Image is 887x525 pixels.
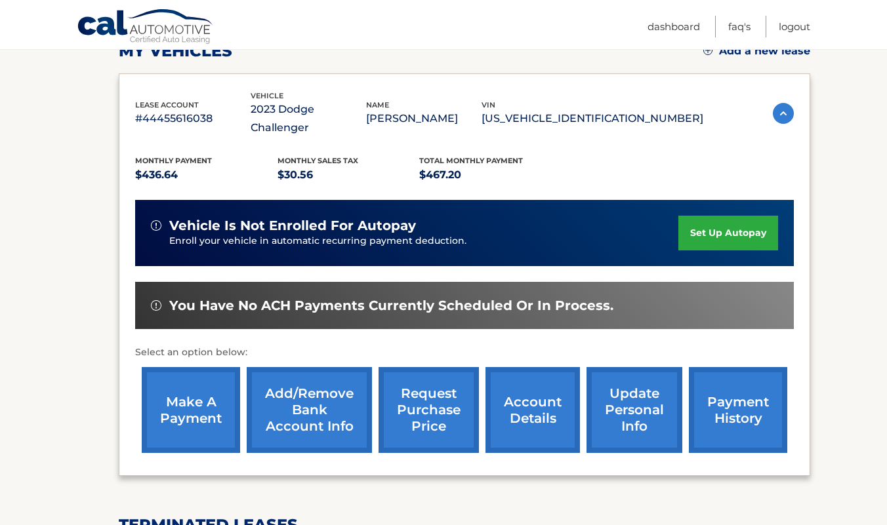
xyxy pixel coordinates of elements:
a: account details [485,367,580,453]
p: $30.56 [278,166,420,184]
a: FAQ's [728,16,751,37]
img: accordion-active.svg [773,103,794,124]
span: vin [482,100,495,109]
a: Logout [779,16,810,37]
p: 2023 Dodge Challenger [251,100,366,137]
a: Add/Remove bank account info [247,367,372,453]
img: alert-white.svg [151,300,161,311]
a: Cal Automotive [77,9,215,47]
a: update personal info [587,367,682,453]
span: Monthly Payment [135,156,212,165]
p: [PERSON_NAME] [366,109,482,128]
p: $467.20 [419,166,562,184]
img: add.svg [703,46,712,55]
span: vehicle is not enrolled for autopay [169,218,416,234]
a: Dashboard [648,16,700,37]
p: $436.64 [135,166,278,184]
a: set up autopay [678,216,778,250]
p: Select an option below: [135,345,794,360]
p: Enroll your vehicle in automatic recurring payment deduction. [169,234,678,248]
span: lease account [135,100,199,109]
a: payment history [689,367,787,453]
a: request purchase price [379,367,479,453]
p: [US_VEHICLE_IDENTIFICATION_NUMBER] [482,109,703,128]
p: #44455616038 [135,109,251,128]
span: name [366,100,389,109]
h2: my vehicles [119,41,232,61]
span: vehicle [251,91,283,100]
img: alert-white.svg [151,220,161,231]
a: make a payment [142,367,240,453]
a: Add a new lease [703,45,810,58]
span: Total Monthly Payment [419,156,523,165]
span: You have no ACH payments currently scheduled or in process. [169,298,613,314]
span: Monthly sales Tax [278,156,358,165]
